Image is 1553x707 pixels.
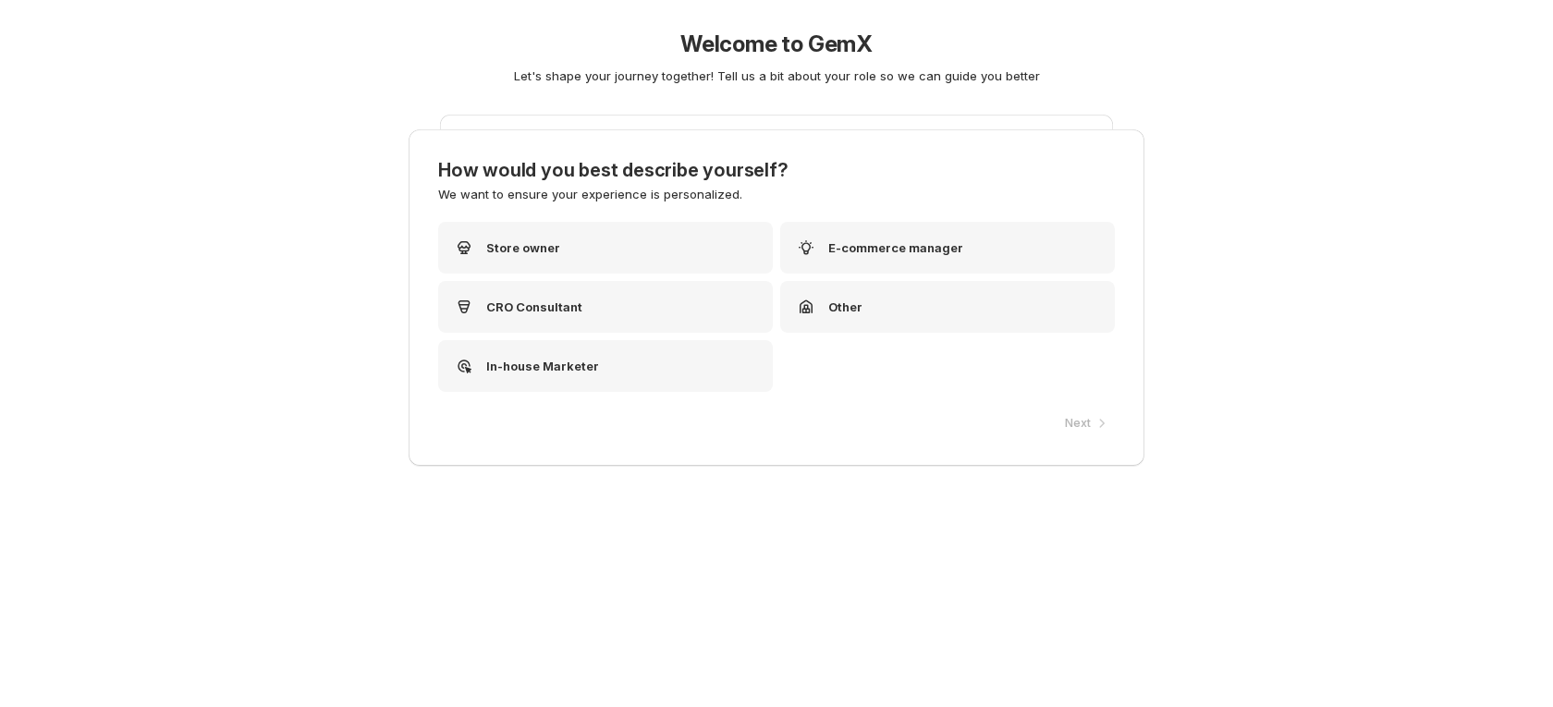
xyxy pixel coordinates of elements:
[345,67,1208,85] p: Let's shape your journey together! Tell us a bit about your role so we can guide you better
[486,357,599,375] p: In-house Marketer
[337,30,1216,59] h1: Welcome to GemX
[486,238,560,257] p: Store owner
[828,298,862,316] p: Other
[438,187,742,201] span: We want to ensure your experience is personalized.
[828,238,963,257] p: E-commerce manager
[486,298,582,316] p: CRO Consultant
[438,159,1115,181] h3: How would you best describe yourself?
